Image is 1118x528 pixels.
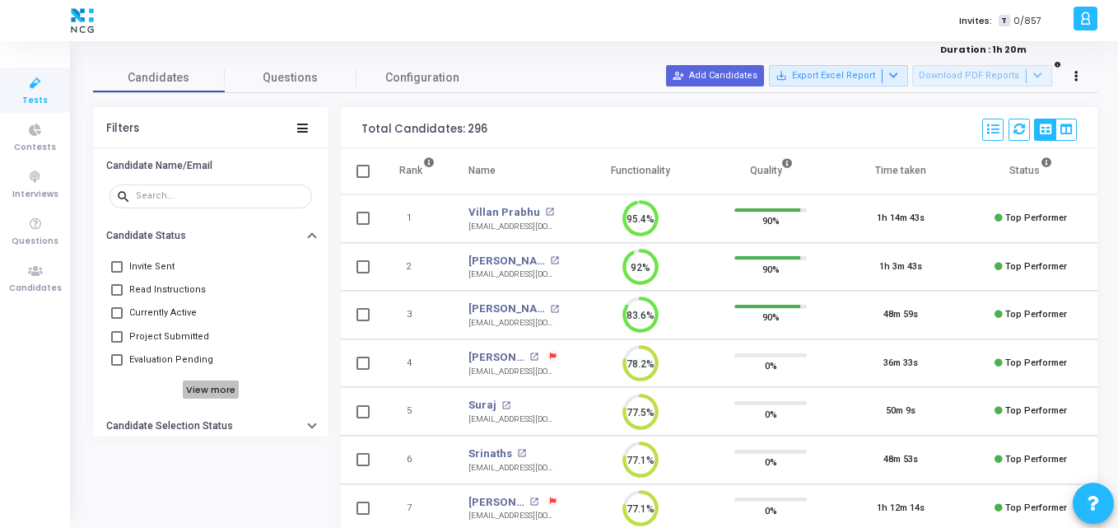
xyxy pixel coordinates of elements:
a: [PERSON_NAME] [468,494,525,511]
span: Tests [22,94,48,108]
span: 90% [762,309,780,325]
div: Filters [106,122,139,135]
div: Time taken [875,161,926,180]
h6: View more [183,381,240,399]
button: Candidate Name/Email [93,152,328,178]
td: 5 [382,387,452,436]
span: Top Performer [1005,309,1067,320]
span: Read Instructions [129,280,206,300]
span: 90% [762,260,780,277]
td: 6 [382,436,452,484]
span: 0% [765,502,777,518]
h6: Candidate Status [106,230,186,242]
a: Suraj [468,397,496,414]
span: Invite Sent [129,257,175,277]
img: logo [67,4,98,37]
a: [PERSON_NAME] [468,349,525,366]
span: Configuration [385,69,459,86]
h6: Candidate Selection Status [106,420,233,432]
a: Villan Prabhu [468,204,540,221]
span: 0/857 [1013,14,1041,28]
div: [EMAIL_ADDRESS][DOMAIN_NAME] [468,221,559,233]
span: Evaluation Pending [129,350,213,370]
th: Quality [706,148,836,194]
span: Contests [14,141,56,155]
div: [EMAIL_ADDRESS][DOMAIN_NAME] [468,317,559,329]
mat-icon: person_add_alt [673,70,684,82]
span: Top Performer [1005,357,1067,368]
span: Project Submitted [129,327,209,347]
button: Candidate Status [93,223,328,249]
label: Invites: [959,14,992,28]
span: Currently Active [129,303,197,323]
div: 1h 3m 43s [879,260,922,274]
a: [PERSON_NAME] [468,253,546,269]
a: Srinaths [468,446,512,462]
div: Name [468,161,496,180]
div: 48m 59s [883,308,918,322]
span: Top Performer [1005,261,1067,272]
mat-icon: open_in_new [529,498,538,507]
div: [EMAIL_ADDRESS][DOMAIN_NAME] [468,366,559,378]
h6: Candidate Name/Email [106,160,212,172]
span: 0% [765,405,777,422]
div: [EMAIL_ADDRESS][DOMAIN_NAME] [468,269,559,281]
div: 48m 53s [883,453,918,467]
td: 3 [382,291,452,339]
mat-icon: open_in_new [501,401,510,410]
span: 0% [765,454,777,470]
span: Interviews [12,188,58,202]
span: Questions [12,235,58,249]
div: 50m 9s [886,404,915,418]
div: View Options [1034,119,1077,141]
span: T [999,15,1009,27]
div: [EMAIL_ADDRESS][DOMAIN_NAME] [468,510,559,522]
mat-icon: search [116,189,136,203]
span: Top Performer [1005,213,1067,223]
div: Total Candidates: 296 [361,123,487,136]
mat-icon: open_in_new [529,353,538,362]
button: Candidate Selection Status [93,414,328,439]
mat-icon: open_in_new [545,208,554,217]
span: Top Performer [1005,502,1067,513]
mat-icon: open_in_new [550,256,559,265]
button: Export Excel Report [769,65,908,86]
div: 1h 12m 14s [877,502,925,516]
button: Download PDF Reports [912,65,1052,86]
th: Rank [382,148,452,194]
mat-icon: open_in_new [550,305,559,314]
strong: Duration : 1h 20m [940,43,1027,56]
input: Search... [136,191,305,201]
span: 90% [762,213,780,229]
td: 2 [382,243,452,292]
th: Status [966,148,1096,194]
span: Top Performer [1005,454,1067,465]
div: [EMAIL_ADDRESS][DOMAIN_NAME] [468,462,559,474]
span: 0% [765,357,777,374]
button: Add Candidates [666,65,764,86]
span: Candidates [93,69,225,86]
span: Top Performer [1005,405,1067,416]
div: 1h 14m 43s [877,212,925,226]
mat-icon: open_in_new [517,449,526,458]
th: Functionality [575,148,706,194]
span: Candidates [9,282,62,296]
td: 4 [382,339,452,388]
span: Questions [225,69,356,86]
div: [EMAIL_ADDRESS][DOMAIN_NAME] [468,414,559,426]
mat-icon: save_alt [776,70,787,82]
td: 1 [382,194,452,243]
a: [PERSON_NAME] [468,301,546,317]
div: 36m 33s [883,357,918,371]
